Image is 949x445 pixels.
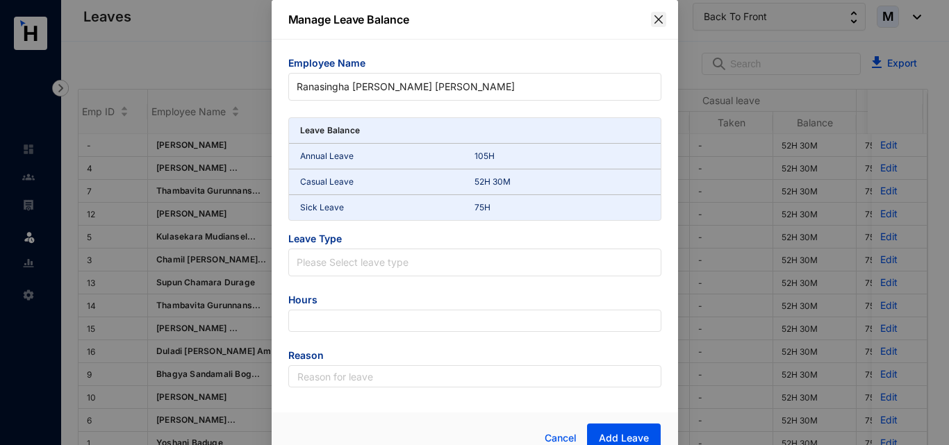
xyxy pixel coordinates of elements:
[474,175,650,189] p: 52H 30M
[474,149,650,163] p: 105H
[300,175,475,189] p: Casual Leave
[474,201,650,215] p: 75H
[288,349,661,365] span: Reason
[288,293,661,310] span: Hours
[300,124,361,137] p: Leave Balance
[297,76,653,97] span: Ranasingha Liyanage Hasini Prabha Kularatne
[651,12,666,27] button: Close
[288,11,661,28] p: Manage Leave Balance
[300,149,475,163] p: Annual Leave
[288,232,661,249] span: Leave Type
[653,14,664,25] span: close
[300,201,475,215] p: Sick Leave
[288,365,661,387] input: Reason for leave
[288,56,661,73] span: Employee Name
[599,431,649,445] span: Add Leave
